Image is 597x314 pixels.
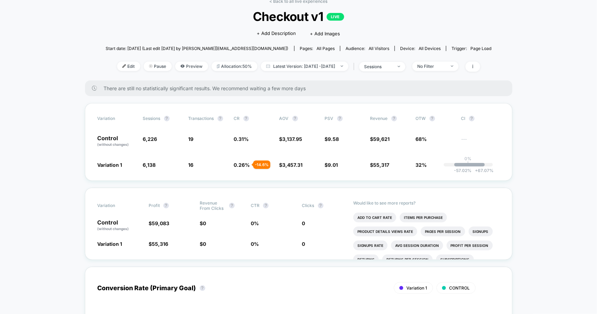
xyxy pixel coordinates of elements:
[353,200,500,206] p: Would like to see more reports?
[218,116,223,121] button: ?
[407,285,427,291] span: Variation 1
[212,62,257,71] span: Allocation: 50%
[317,46,335,51] span: all pages
[461,137,500,147] span: ---
[149,64,152,68] img: end
[418,64,446,69] div: No Filter
[143,116,161,121] span: Sessions
[251,241,259,247] span: 0 %
[98,220,142,231] p: Control
[369,46,389,51] span: All Visitors
[325,136,339,142] span: $
[200,285,205,291] button: ?
[370,162,390,168] span: $
[253,160,270,169] div: - 14.6 %
[98,116,136,121] span: Variation
[461,116,500,121] span: CI
[266,64,270,68] img: calendar
[283,136,303,142] span: 3,137.95
[470,46,491,51] span: Page Load
[163,203,169,208] button: ?
[472,168,494,173] span: 67.07 %
[98,135,136,147] p: Control
[200,220,206,226] span: $
[217,64,220,68] img: rebalance
[243,116,249,121] button: ?
[234,116,240,121] span: CR
[257,30,296,37] span: + Add Description
[125,9,472,24] span: Checkout v1
[353,227,417,236] li: Product Details Views Rate
[416,116,454,121] span: OTW
[229,203,235,208] button: ?
[395,46,446,51] span: Device:
[346,46,389,51] div: Audience:
[143,162,156,168] span: 6,138
[341,65,343,67] img: end
[98,162,122,168] span: Variation 1
[189,162,194,168] span: 16
[318,203,324,208] button: ?
[449,285,470,291] span: CONTROL
[325,116,334,121] span: PSV
[152,220,169,226] span: 59,083
[234,162,250,168] span: 0.26 %
[353,213,396,222] li: Add To Cart Rate
[300,46,335,51] div: Pages:
[175,62,208,71] span: Preview
[469,116,475,121] button: ?
[98,200,136,211] span: Variation
[374,162,390,168] span: 55,317
[302,203,314,208] span: Clicks
[279,162,303,168] span: $
[469,227,493,236] li: Signups
[353,255,379,264] li: Returns
[279,116,289,121] span: AOV
[234,136,249,142] span: 0.31 %
[370,116,388,121] span: Revenue
[400,213,447,222] li: Items Per Purchase
[189,136,194,142] span: 19
[152,241,168,247] span: 55,316
[302,241,305,247] span: 0
[364,64,392,69] div: sessions
[451,65,453,67] img: end
[283,162,303,168] span: 3,457.31
[352,62,359,72] span: |
[203,241,206,247] span: 0
[398,66,400,67] img: end
[106,46,288,51] span: Start date: [DATE] (Last edit [DATE] by [PERSON_NAME][EMAIL_ADDRESS][DOMAIN_NAME])
[382,255,433,264] li: Returns Per Session
[328,136,339,142] span: 9.58
[327,13,344,21] p: LIVE
[447,241,493,250] li: Profit Per Session
[416,136,427,142] span: 68%
[310,31,340,36] span: + Add Images
[429,116,435,121] button: ?
[117,62,140,71] span: Edit
[416,162,427,168] span: 32%
[98,227,129,231] span: (without changes)
[98,241,122,247] span: Variation 1
[164,116,170,121] button: ?
[149,220,169,226] span: $
[475,168,478,173] span: +
[353,241,388,250] li: Signups Rate
[203,220,206,226] span: 0
[279,136,303,142] span: $
[149,203,160,208] span: Profit
[200,200,226,211] span: Revenue From Clicks
[465,156,472,161] p: 0%
[263,203,269,208] button: ?
[200,241,206,247] span: $
[421,227,465,236] li: Pages Per Session
[370,136,390,142] span: $
[189,116,214,121] span: Transactions
[391,241,443,250] li: Avg Session Duration
[468,161,469,166] p: |
[325,162,338,168] span: $
[391,116,397,121] button: ?
[419,46,441,51] span: all devices
[261,62,348,71] span: Latest Version: [DATE] - [DATE]
[337,116,343,121] button: ?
